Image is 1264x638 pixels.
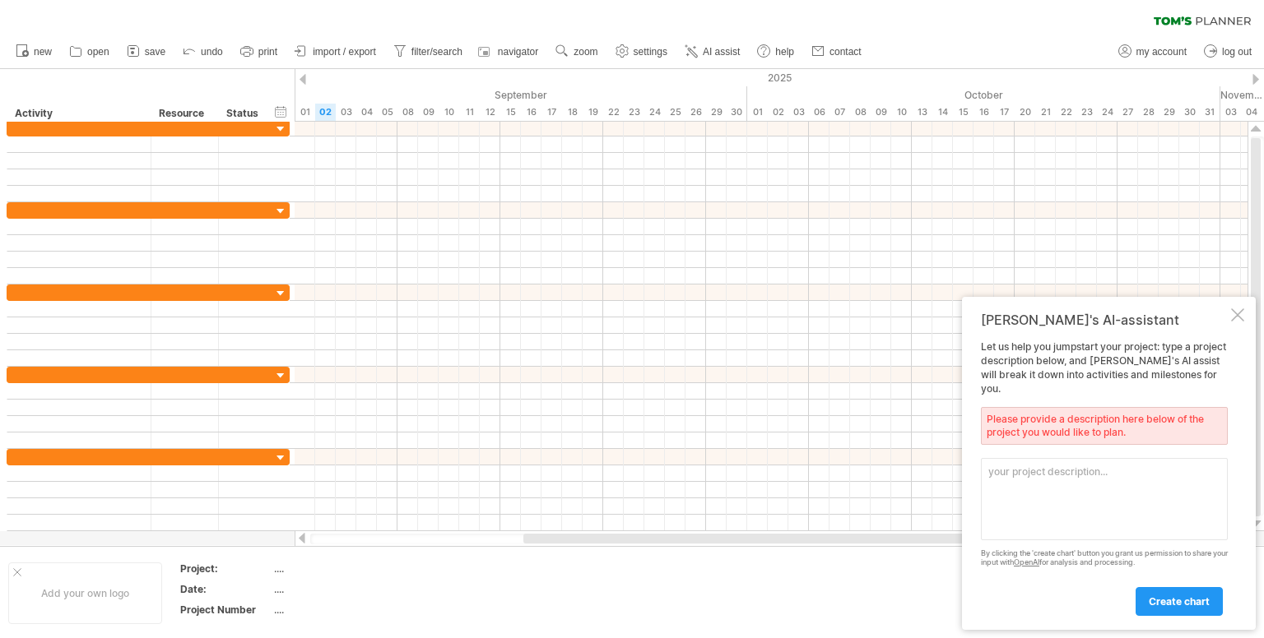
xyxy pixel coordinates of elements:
span: my account [1136,46,1187,58]
div: Status [226,105,263,122]
div: Let us help you jumpstart your project: type a project description below, and [PERSON_NAME]'s AI ... [981,340,1228,615]
span: contact [829,46,862,58]
span: import / export [313,46,376,58]
a: undo [179,41,228,62]
span: zoom [574,46,597,58]
div: Monday, 3 November 2025 [1220,104,1241,121]
div: Wednesday, 22 October 2025 [1056,104,1076,121]
span: log out [1222,46,1252,58]
div: Thursday, 18 September 2025 [562,104,583,121]
div: Tuesday, 30 September 2025 [727,104,747,121]
a: save [123,41,170,62]
div: Friday, 10 October 2025 [891,104,912,121]
span: open [87,46,109,58]
a: filter/search [389,41,467,62]
div: Friday, 26 September 2025 [685,104,706,121]
div: Tuesday, 23 September 2025 [624,104,644,121]
div: Monday, 15 September 2025 [500,104,521,121]
a: help [753,41,799,62]
div: Tuesday, 9 September 2025 [418,104,439,121]
div: Tuesday, 14 October 2025 [932,104,953,121]
div: Wednesday, 15 October 2025 [953,104,974,121]
a: navigator [476,41,543,62]
div: Monday, 1 September 2025 [295,104,315,121]
div: Tuesday, 28 October 2025 [1138,104,1159,121]
div: Thursday, 23 October 2025 [1076,104,1097,121]
span: filter/search [411,46,462,58]
div: Resource [159,105,209,122]
div: .... [274,562,412,576]
div: Thursday, 9 October 2025 [871,104,891,121]
div: [PERSON_NAME]'s AI-assistant [981,312,1228,328]
a: AI assist [681,41,745,62]
div: Thursday, 11 September 2025 [459,104,480,121]
a: log out [1200,41,1257,62]
div: Monday, 27 October 2025 [1118,104,1138,121]
div: Tuesday, 16 September 2025 [521,104,541,121]
a: my account [1114,41,1192,62]
div: Friday, 24 October 2025 [1097,104,1118,121]
div: Wednesday, 10 September 2025 [439,104,459,121]
a: settings [611,41,672,62]
div: Please provide a description here below of the project you would like to plan. [981,407,1228,445]
a: print [236,41,282,62]
div: Date: [180,582,271,596]
div: September 2025 [295,86,747,104]
div: October 2025 [747,86,1220,104]
span: undo [201,46,223,58]
span: print [258,46,277,58]
span: new [34,46,52,58]
a: zoom [551,41,602,62]
span: navigator [498,46,538,58]
a: OpenAI [1014,557,1039,566]
div: Monday, 29 September 2025 [706,104,727,121]
div: Friday, 17 October 2025 [994,104,1015,121]
div: Monday, 20 October 2025 [1015,104,1035,121]
div: Project: [180,562,271,576]
a: open [65,41,114,62]
div: .... [274,603,412,617]
div: Project Number [180,603,271,617]
div: Thursday, 4 September 2025 [356,104,377,121]
div: Friday, 19 September 2025 [583,104,603,121]
div: .... [274,582,412,596]
div: Monday, 6 October 2025 [809,104,829,121]
div: Add your own logo [8,562,162,624]
div: Monday, 8 September 2025 [397,104,418,121]
div: Wednesday, 8 October 2025 [850,104,871,121]
a: new [12,41,57,62]
div: Friday, 31 October 2025 [1200,104,1220,121]
a: contact [807,41,867,62]
div: Friday, 5 September 2025 [377,104,397,121]
span: settings [634,46,667,58]
div: Wednesday, 1 October 2025 [747,104,768,121]
div: Tuesday, 2 September 2025 [315,104,336,121]
div: Wednesday, 24 September 2025 [644,104,665,121]
div: Tuesday, 4 November 2025 [1241,104,1262,121]
div: Friday, 12 September 2025 [480,104,500,121]
div: Wednesday, 17 September 2025 [541,104,562,121]
div: Monday, 22 September 2025 [603,104,624,121]
span: save [145,46,165,58]
div: Activity [15,105,142,122]
div: Monday, 13 October 2025 [912,104,932,121]
div: By clicking the 'create chart' button you grant us permission to share your input with for analys... [981,549,1228,567]
a: import / export [290,41,381,62]
span: AI assist [703,46,740,58]
div: Thursday, 16 October 2025 [974,104,994,121]
div: Tuesday, 7 October 2025 [829,104,850,121]
div: Thursday, 30 October 2025 [1179,104,1200,121]
span: create chart [1149,595,1210,608]
div: Wednesday, 3 September 2025 [336,104,356,121]
div: Friday, 3 October 2025 [788,104,809,121]
div: Thursday, 2 October 2025 [768,104,788,121]
div: Thursday, 25 September 2025 [665,104,685,121]
span: help [775,46,794,58]
a: create chart [1136,587,1223,616]
div: Wednesday, 29 October 2025 [1159,104,1179,121]
div: Tuesday, 21 October 2025 [1035,104,1056,121]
